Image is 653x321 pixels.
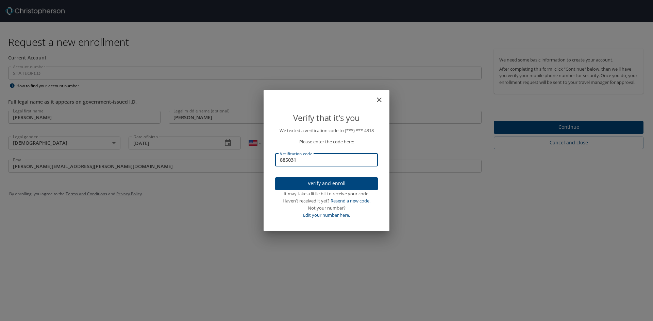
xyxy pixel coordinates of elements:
span: Verify and enroll [281,179,372,188]
div: Haven’t received it yet? [275,197,378,204]
div: It may take a little bit to receive your code. [275,190,378,197]
button: Verify and enroll [275,177,378,191]
button: close [379,92,387,101]
p: We texted a verification code to (***) ***- 4318 [275,127,378,134]
a: Edit your number here. [303,212,350,218]
a: Resend a new code. [331,198,370,204]
p: Please enter the code here: [275,138,378,145]
p: Verify that it's you [275,111,378,124]
div: Not your number? [275,204,378,212]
